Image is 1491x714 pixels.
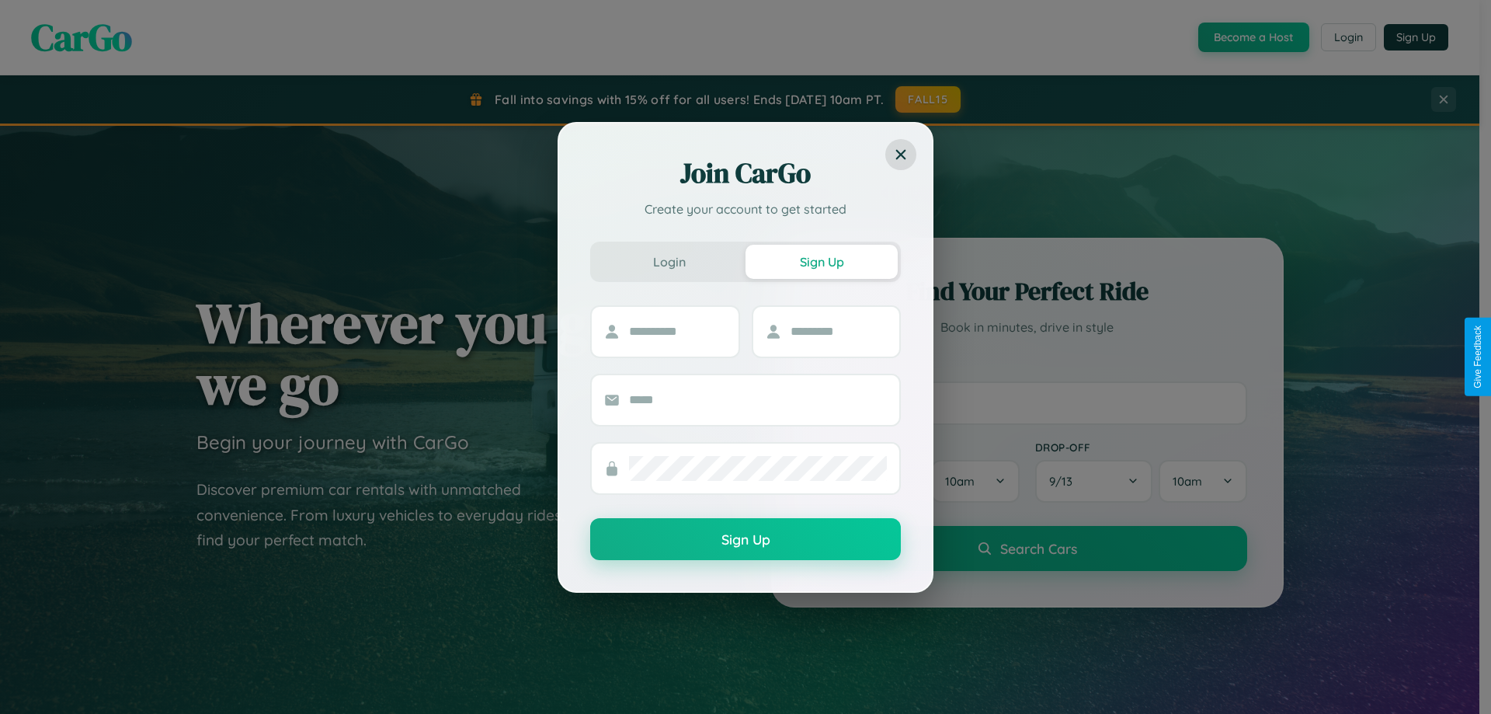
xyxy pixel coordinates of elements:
p: Create your account to get started [590,200,901,218]
div: Give Feedback [1472,326,1483,388]
button: Sign Up [590,518,901,560]
button: Sign Up [745,245,898,279]
h2: Join CarGo [590,155,901,192]
button: Login [593,245,745,279]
